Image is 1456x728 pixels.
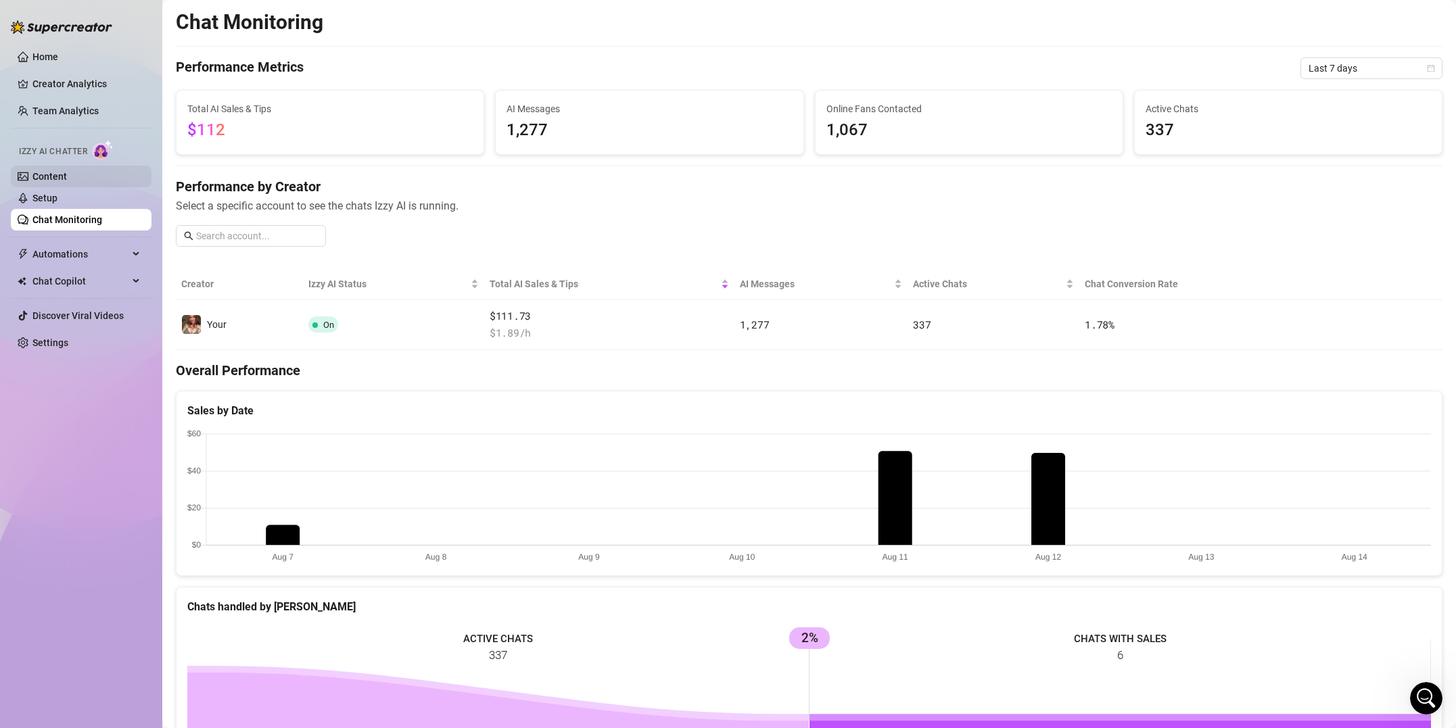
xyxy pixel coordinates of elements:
[1146,118,1431,143] span: 337
[1146,101,1431,116] span: Active Chats
[826,118,1112,143] span: 1,067
[1427,64,1435,72] span: calendar
[182,315,201,334] img: Your
[93,140,114,160] img: AI Chatter
[187,101,473,116] span: Total AI Sales & Tips
[11,20,112,34] img: logo-BBDzfeDw.svg
[32,171,67,182] a: Content
[32,73,141,95] a: Creator Analytics
[1309,58,1434,78] span: Last 7 days
[740,318,770,331] span: 1,277
[196,228,318,243] input: Search account...
[176,177,1442,196] h4: Performance by Creator
[323,320,334,330] span: On
[184,231,193,241] span: search
[176,361,1442,380] h4: Overall Performance
[32,243,128,265] span: Automations
[308,276,468,291] span: Izzy AI Status
[176,197,1442,214] span: Select a specific account to see the chats Izzy AI is running.
[490,325,729,341] span: $ 1.89 /h
[207,319,227,330] span: Your
[32,51,58,62] a: Home
[19,145,87,158] span: Izzy AI Chatter
[32,270,128,292] span: Chat Copilot
[187,402,1431,419] div: Sales by Date
[187,598,1431,615] div: Chats handled by [PERSON_NAME]
[740,276,891,291] span: AI Messages
[32,105,99,116] a: Team Analytics
[176,57,304,79] h4: Performance Metrics
[176,268,303,300] th: Creator
[908,268,1079,300] th: Active Chats
[507,101,792,116] span: AI Messages
[32,214,102,225] a: Chat Monitoring
[32,310,124,321] a: Discover Viral Videos
[913,276,1063,291] span: Active Chats
[303,268,484,300] th: Izzy AI Status
[187,120,225,139] span: $112
[32,337,68,348] a: Settings
[176,9,323,35] h2: Chat Monitoring
[32,193,57,203] a: Setup
[1410,682,1442,714] iframe: Intercom live chat
[826,101,1112,116] span: Online Fans Contacted
[484,268,734,300] th: Total AI Sales & Tips
[734,268,908,300] th: AI Messages
[507,118,792,143] span: 1,277
[18,276,26,286] img: Chat Copilot
[490,308,729,324] span: $111.73
[18,249,28,260] span: thunderbolt
[490,276,718,291] span: Total AI Sales & Tips
[1079,268,1315,300] th: Chat Conversion Rate
[913,318,931,331] span: 337
[1085,318,1114,331] span: 1.78 %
